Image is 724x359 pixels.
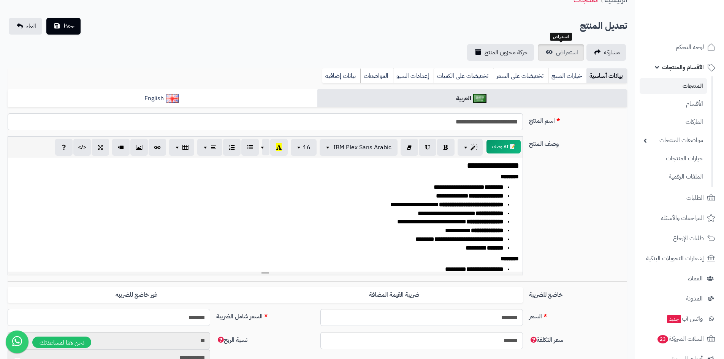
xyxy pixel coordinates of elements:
a: خيارات المنتجات [640,150,707,167]
label: السعر شامل الضريبة [213,309,317,321]
span: وآتس آب [666,313,703,324]
a: الطلبات [640,189,719,207]
span: السلات المتروكة [657,334,704,344]
span: الطلبات [686,193,704,203]
a: تخفيضات على الكميات [434,68,493,84]
a: مشاركه [586,44,626,61]
a: استعراض [538,44,584,61]
a: المدونة [640,289,719,308]
span: حركة مخزون المنتج [485,48,528,57]
span: المدونة [686,293,703,304]
span: استعراض [556,48,578,57]
label: اسم المنتج [526,113,630,125]
a: بيانات إضافية [322,68,360,84]
img: English [166,94,179,103]
span: إشعارات التحويلات البنكية [646,253,704,264]
a: الملفات الرقمية [640,169,707,185]
label: السعر [526,309,630,321]
img: logo-2.png [672,19,717,35]
a: إشعارات التحويلات البنكية [640,249,719,267]
span: العملاء [688,273,703,284]
a: حركة مخزون المنتج [467,44,534,61]
div: استعراض [550,33,572,41]
span: المراجعات والأسئلة [661,213,704,223]
a: طلبات الإرجاع [640,229,719,247]
span: حفظ [63,22,74,31]
label: ضريبة القيمة المضافة [265,287,523,303]
label: وصف المنتج [526,136,630,149]
a: English [8,89,317,108]
img: العربية [473,94,486,103]
a: المراجعات والأسئلة [640,209,719,227]
span: جديد [667,315,681,323]
a: السلات المتروكة23 [640,330,719,348]
span: مشاركه [604,48,620,57]
a: تخفيضات على السعر [493,68,548,84]
span: 23 [657,335,668,343]
label: خاضع للضريبة [526,287,630,299]
span: لوحة التحكم [676,42,704,52]
a: بيانات أساسية [586,68,627,84]
span: نسبة الربح [216,335,247,345]
a: خيارات المنتج [548,68,586,84]
span: الأقسام والمنتجات [662,62,704,73]
span: الغاء [26,22,36,31]
a: العملاء [640,269,719,288]
span: 16 [303,143,311,152]
span: طلبات الإرجاع [673,233,704,244]
a: مواصفات المنتجات [640,132,707,149]
a: الماركات [640,114,707,130]
a: العربية [317,89,627,108]
span: IBM Plex Sans Arabic [333,143,391,152]
a: وآتس آبجديد [640,310,719,328]
a: الأقسام [640,96,707,112]
span: سعر التكلفة [529,335,563,345]
button: 📝 AI وصف [486,140,521,153]
a: إعدادات السيو [393,68,434,84]
a: لوحة التحكم [640,38,719,56]
a: المواصفات [360,68,393,84]
a: المنتجات [640,78,707,94]
a: الغاء [9,18,42,35]
label: غير خاضع للضريبه [8,287,265,303]
button: حفظ [46,18,81,35]
h2: تعديل المنتج [580,18,627,34]
button: 16 [291,139,317,156]
button: IBM Plex Sans Arabic [320,139,398,156]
